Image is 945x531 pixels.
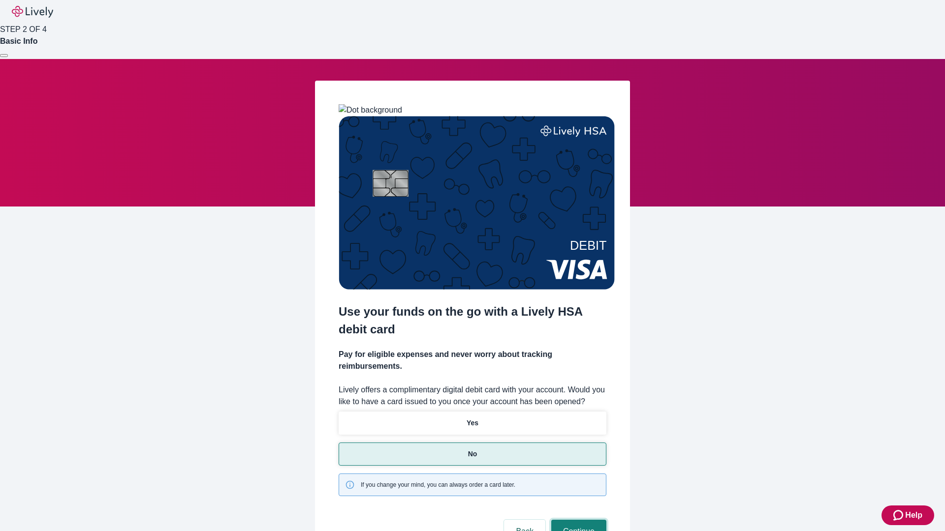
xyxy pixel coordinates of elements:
button: Yes [339,412,606,435]
p: No [468,449,477,459]
button: No [339,442,606,466]
button: Zendesk support iconHelp [882,505,934,525]
span: If you change your mind, you can always order a card later. [361,480,515,489]
img: Lively [12,6,53,18]
img: Debit card [339,116,615,290]
h4: Pay for eligible expenses and never worry about tracking reimbursements. [339,349,606,372]
img: Dot background [339,104,402,116]
label: Lively offers a complimentary digital debit card with your account. Would you like to have a card... [339,384,606,408]
svg: Zendesk support icon [893,509,905,521]
h2: Use your funds on the go with a Lively HSA debit card [339,303,606,338]
p: Yes [467,418,478,428]
span: Help [905,509,922,521]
